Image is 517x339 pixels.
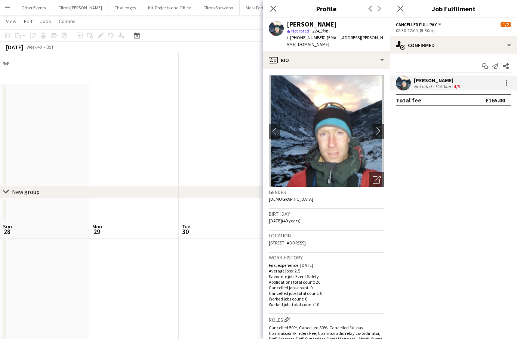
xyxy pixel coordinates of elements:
span: View [6,18,16,25]
p: Worked jobs total count: 10 [269,302,384,307]
div: Bio [263,51,390,69]
p: Favourite job: Event Safety [269,274,384,279]
button: Challenges [108,0,142,15]
span: Not rated [291,28,309,34]
img: Crew avatar or photo [269,75,384,187]
p: Cancelled jobs count: 0 [269,285,384,290]
span: t. [PHONE_NUMBER] [287,35,326,40]
a: Comms [56,16,79,26]
h3: Job Fulfilment [390,4,517,13]
button: Climb Snowdon [197,0,240,15]
span: [DEMOGRAPHIC_DATA] [269,196,313,202]
span: Week 40 [25,44,43,50]
div: Total fee [396,96,421,104]
div: 124.3km [433,84,452,89]
span: | [EMAIL_ADDRESS][PERSON_NAME][DOMAIN_NAME] [287,35,383,47]
button: Other Events [15,0,52,15]
span: [STREET_ADDRESS] [269,240,306,246]
a: Edit [21,16,36,26]
button: Climb [PERSON_NAME] [52,0,108,15]
p: First experience: [DATE] [269,262,384,268]
span: 124.3km [311,28,330,34]
div: [DATE] [6,43,23,51]
div: Confirmed [390,36,517,54]
button: Mass Participation [240,0,287,15]
app-skills-label: 4/5 [454,84,460,89]
p: Applications total count: 26 [269,279,384,285]
h3: Gender [269,189,384,195]
span: 30 [181,227,190,236]
div: £165.00 [485,96,505,104]
button: Cancelled full pay [396,22,443,27]
span: Cancelled full pay [396,22,437,27]
div: Open photos pop-in [369,172,384,187]
div: BST [46,44,54,50]
div: New group [12,188,40,195]
span: 29 [91,227,102,236]
span: Comms [59,18,76,25]
a: Jobs [37,16,54,26]
span: Jobs [40,18,51,25]
h3: Location [269,232,384,239]
h3: Birthday [269,210,384,217]
span: 28 [2,227,12,236]
button: Kit, Projects and Office [142,0,197,15]
p: Cancelled jobs total count: 0 [269,290,384,296]
h3: Work history [269,254,384,261]
div: Not rated [414,84,433,89]
span: Tue [182,223,190,230]
h3: Profile [263,4,390,13]
div: [PERSON_NAME] [287,21,337,28]
span: Mon [92,223,102,230]
span: [DATE] (49 years) [269,218,301,224]
div: 08:30-17:00 (8h30m) [396,28,511,33]
p: Worked jobs count: 8 [269,296,384,302]
a: View [3,16,19,26]
span: Edit [24,18,33,25]
span: Sun [3,223,12,230]
span: 1/2 [501,22,511,27]
h3: Roles [269,315,384,323]
p: Average jobs: 2.5 [269,268,384,274]
div: [PERSON_NAME] [414,77,461,84]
